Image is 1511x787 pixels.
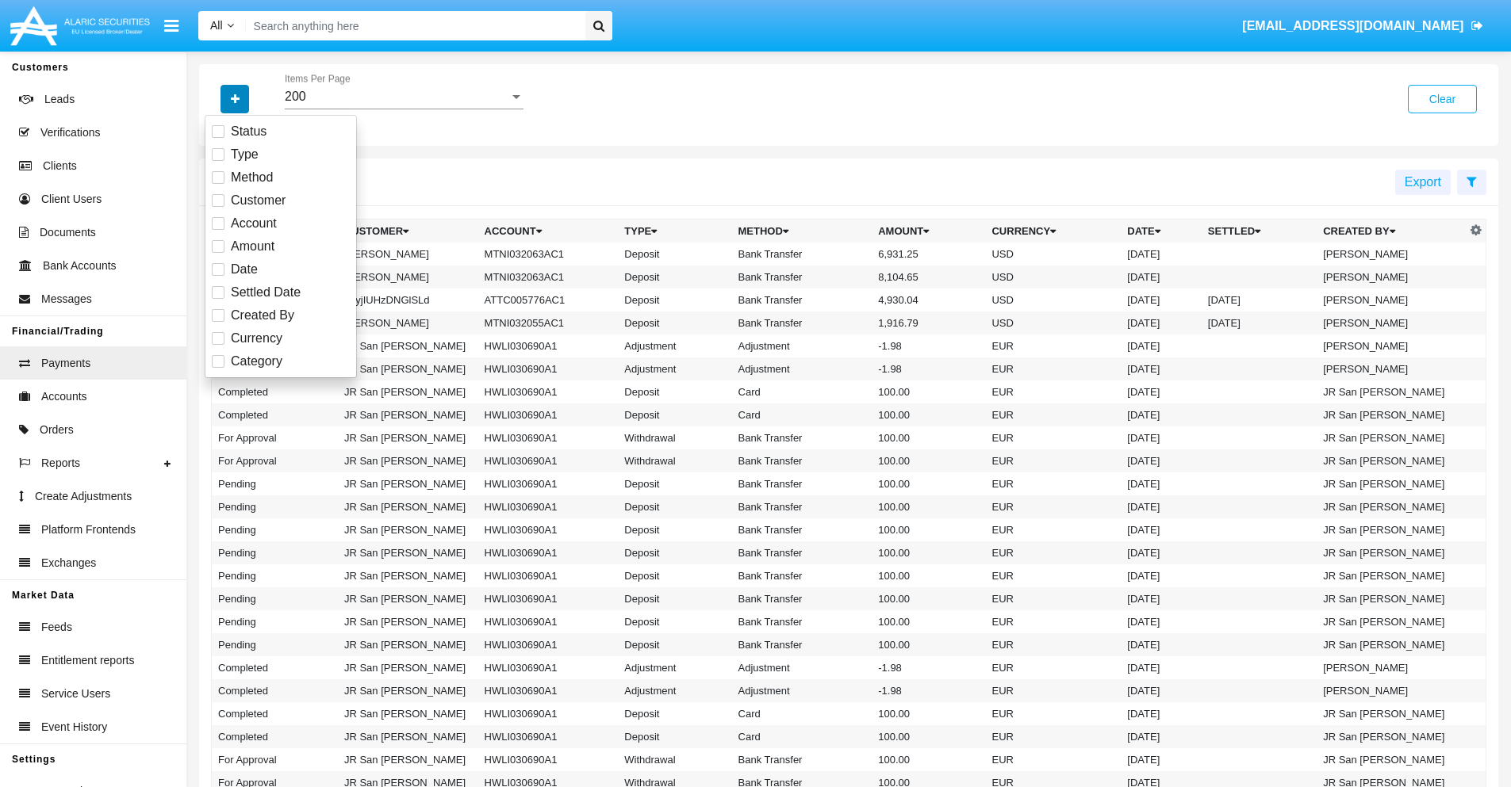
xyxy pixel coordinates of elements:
a: [EMAIL_ADDRESS][DOMAIN_NAME] [1235,4,1491,48]
td: HWLI030690A1 [478,610,619,633]
td: HWLI030690A1 [478,587,619,610]
td: JR San [PERSON_NAME] [1317,472,1466,495]
td: JR San [PERSON_NAME] [1317,403,1466,426]
td: HWLI030690A1 [478,403,619,426]
td: Completed [212,656,338,679]
td: 1,916.79 [872,311,985,334]
td: Bank Transfer [732,541,872,564]
td: [DATE] [1121,495,1202,518]
td: 100.00 [872,403,985,426]
span: Accounts [41,388,87,405]
span: Entitlement reports [41,652,135,669]
td: Withdrawal [618,748,731,771]
td: 100.00 [872,587,985,610]
td: HWLI030690A1 [478,495,619,518]
td: Completed [212,403,338,426]
td: MTNI032063AC1 [478,243,619,266]
td: HWLI030690A1 [478,725,619,748]
td: Deposit [618,518,731,541]
td: 100.00 [872,541,985,564]
td: 100.00 [872,610,985,633]
td: [DATE] [1121,564,1202,587]
td: [DATE] [1121,357,1202,380]
span: [EMAIL_ADDRESS][DOMAIN_NAME] [1242,19,1463,32]
td: Adjustment [618,679,731,702]
td: Card [732,725,872,748]
td: [DATE] [1121,334,1202,357]
span: Created By [231,306,294,325]
td: HWLI030690A1 [478,541,619,564]
td: -1.98 [872,334,985,357]
td: HWLI030690A1 [478,472,619,495]
td: EUR [985,403,1121,426]
td: Adjustment [618,656,731,679]
td: [DATE] [1121,610,1202,633]
td: USD [985,288,1121,311]
td: kZyjIUHzDNGlSLd [338,288,478,311]
td: [DATE] [1121,679,1202,702]
td: [DATE] [1121,426,1202,449]
span: Date [231,260,258,279]
th: Method [732,220,872,243]
td: Deposit [618,725,731,748]
td: Bank Transfer [732,311,872,334]
td: JR San [PERSON_NAME] [1317,587,1466,610]
td: Deposit [618,587,731,610]
td: Bank Transfer [732,633,872,656]
th: Amount [872,220,985,243]
td: Deposit [618,633,731,656]
td: Deposit [618,541,731,564]
td: USD [985,243,1121,266]
td: Card [732,380,872,403]
th: Settled [1202,220,1317,243]
td: JR San [PERSON_NAME] [1317,725,1466,748]
td: Withdrawal [618,449,731,472]
td: EUR [985,748,1121,771]
th: Date [1121,220,1202,243]
td: 100.00 [872,449,985,472]
td: Pending [212,633,338,656]
input: Search [246,11,580,40]
td: JR San [PERSON_NAME] [1317,633,1466,656]
th: Customer [338,220,478,243]
td: [DATE] [1121,472,1202,495]
td: 8,104.65 [872,266,985,288]
td: [PERSON_NAME] [1317,679,1466,702]
td: [DATE] [1121,748,1202,771]
td: Completed [212,679,338,702]
td: 100.00 [872,426,985,449]
td: [DATE] [1121,633,1202,656]
td: HWLI030690A1 [478,334,619,357]
td: ATTC005776AC1 [478,288,619,311]
td: JR San [PERSON_NAME] [1317,495,1466,518]
td: [DATE] [1121,587,1202,610]
th: Created By [1317,220,1466,243]
td: HWLI030690A1 [478,564,619,587]
td: Bank Transfer [732,748,872,771]
td: [DATE] [1121,656,1202,679]
td: JR San [PERSON_NAME] [338,656,478,679]
td: JR San [PERSON_NAME] [338,357,478,380]
td: Deposit [618,243,731,266]
td: [PERSON_NAME] [338,311,478,334]
td: Bank Transfer [732,564,872,587]
td: Deposit [618,288,731,311]
td: USD [985,266,1121,288]
td: Pending [212,587,338,610]
th: Type [618,220,731,243]
td: HWLI030690A1 [478,357,619,380]
td: EUR [985,564,1121,587]
td: Deposit [618,472,731,495]
td: Completed [212,380,338,403]
td: [DATE] [1121,288,1202,311]
button: Export [1395,170,1451,195]
td: [PERSON_NAME] [1317,243,1466,266]
span: Method [231,168,273,187]
span: Feeds [41,619,72,636]
td: JR San [PERSON_NAME] [1317,449,1466,472]
td: JR San [PERSON_NAME] [338,495,478,518]
td: Pending [212,495,338,518]
td: Adjustment [732,656,872,679]
td: EUR [985,518,1121,541]
td: 6,931.25 [872,243,985,266]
